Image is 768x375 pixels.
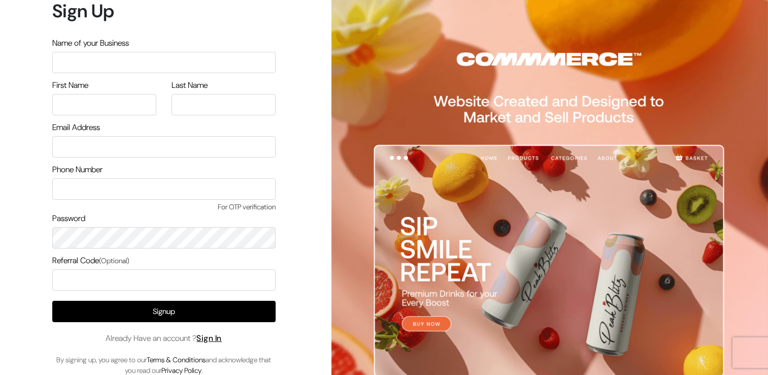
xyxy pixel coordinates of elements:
span: For OTP verification [52,202,276,212]
span: Already Have an account ? [106,332,222,345]
button: Signup [52,301,276,322]
label: Name of your Business [52,37,129,49]
a: Privacy Policy [161,366,202,375]
a: Terms & Conditions [147,355,206,364]
a: Sign In [196,333,222,343]
label: Password [52,212,85,225]
label: First Name [52,79,88,91]
span: (Optional) [99,256,129,265]
label: Email Address [52,121,100,134]
label: Referral Code [52,255,129,267]
label: Last Name [172,79,208,91]
label: Phone Number [52,164,103,176]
